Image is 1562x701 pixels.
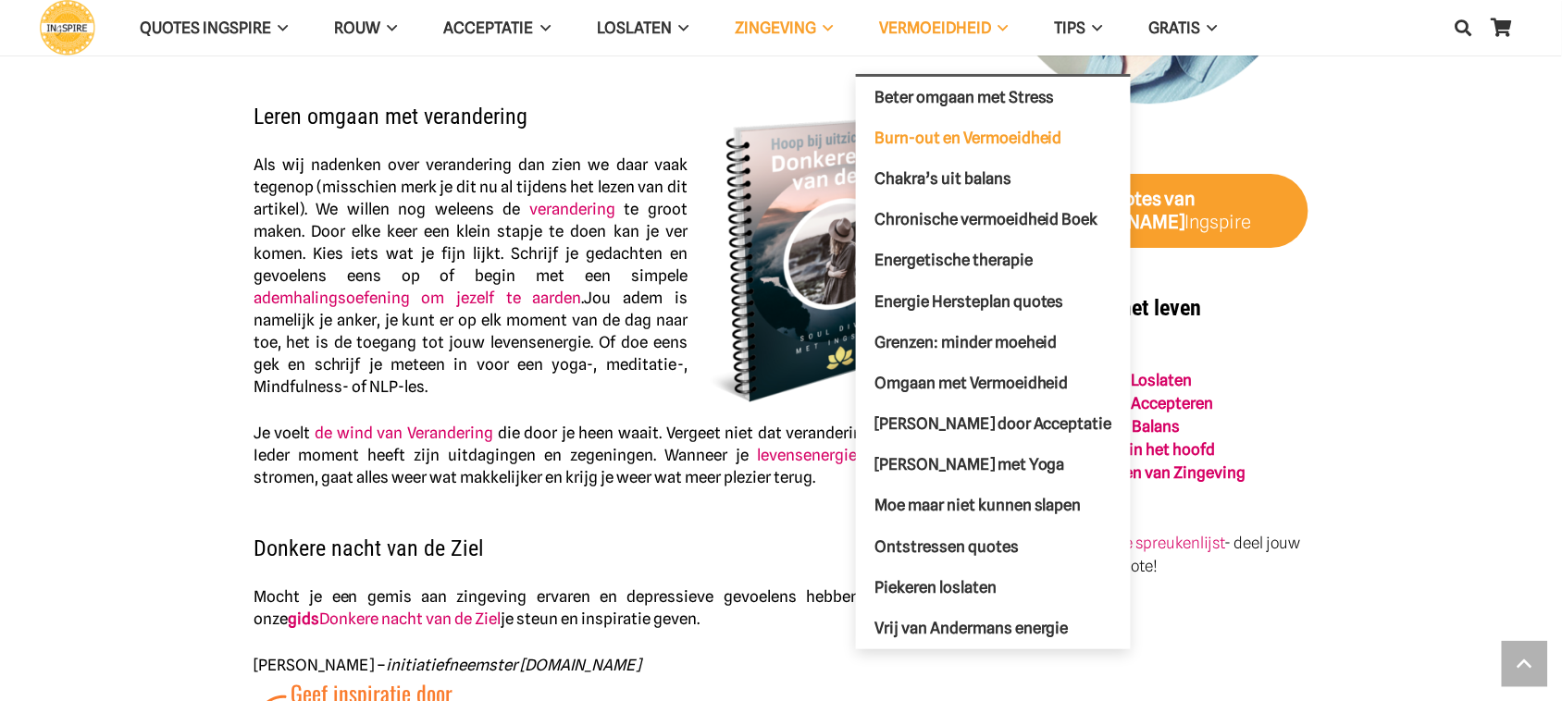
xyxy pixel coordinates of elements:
[1093,394,1213,412] a: leren Accepteren
[712,5,856,52] a: ZingevingZingeving Menu
[444,18,534,37] span: Acceptatie
[856,403,1131,444] a: [PERSON_NAME] door Acceptatie
[117,5,311,52] a: QUOTES INGSPIREQUOTES INGSPIRE Menu
[874,291,1064,310] span: Energie Hersteplan quotes
[254,155,688,218] span: Als wij nadenken over verandering dan zien we daar vaak tegenop (misschien merk je dit nu al tijd...
[856,567,1131,608] a: Piekeren loslaten
[254,289,582,307] a: ademhalingsoefening om jezelf te aarden
[988,532,1308,578] p: Handige - deel jouw favoriete Ingspire quote!
[856,485,1131,525] a: Moe maar niet kunnen slapen
[254,289,688,396] span: Jou adem is namelijk je anker, je kunt er op elk moment van de dag naar toe, het is de toegang to...
[856,280,1131,321] a: Energie Hersteplan quotes
[254,154,941,398] p: .
[315,424,493,442] a: de wind van Verandering
[1048,534,1225,552] a: alfabetische spreukenlijst
[1085,5,1102,51] span: TIPS Menu
[874,455,1065,473] span: [PERSON_NAME] met Yoga
[874,496,1082,514] span: Moe maar niet kunnen slapen
[534,5,551,51] span: Acceptatie Menu
[1093,417,1180,436] strong: meer Balans
[856,77,1131,117] a: Beter omgaan met Stress
[1031,5,1125,52] a: TIPSTIPS Menu
[254,424,311,442] span: Je voelt
[664,446,749,464] span: Wanneer je
[421,5,574,52] a: AcceptatieAcceptatie Menu
[874,251,1033,269] span: Energetische therapie
[140,18,271,37] span: QUOTES INGSPIRE
[1445,5,1482,51] a: Zoeken
[816,5,833,51] span: Zingeving Menu
[597,18,672,37] span: Loslaten
[1093,440,1215,459] strong: Rust in het hoofd
[856,608,1131,648] a: Vrij van Andermans energie
[1100,188,1161,210] strong: Quotes
[288,609,501,628] a: gidsDonkere nacht van de Ziel
[254,446,941,486] span: weer gaat stromen, gaat alles weer wat makkelijker en krijg je weer wat meer plezier terug.
[856,322,1131,363] a: Grenzen: minder moeheid
[386,656,640,674] em: initiatiefneemster [DOMAIN_NAME]
[856,526,1131,567] a: Ontstressen quotes
[254,511,941,561] h2: Donkere nacht van de Ziel
[874,87,1055,105] span: Beter omgaan met Stress
[856,117,1131,158] a: Burn-out en Vermoeidheid
[254,585,941,630] p: Mocht je een gemis aan zingeving ervaren en depressieve gevoelens hebben? Dan kan onze je steun e...
[254,656,640,674] span: [PERSON_NAME] –
[856,158,1131,199] a: Chakra’s uit balans
[1093,463,1246,482] strong: vinden van Zingeving
[1093,371,1192,389] a: leren Loslaten
[288,609,319,628] strong: gids
[991,5,1008,51] span: VERMOEIDHEID Menu
[672,5,688,51] span: Loslaten Menu
[757,446,857,464] a: levensenergie
[1502,641,1548,687] a: Terug naar top
[1201,5,1218,51] span: GRATIS Menu
[988,174,1308,249] a: Quotes van [PERSON_NAME]Ingspire
[271,5,288,51] span: QUOTES INGSPIRE Menu
[874,577,997,596] span: Piekeren loslaten
[874,536,1019,555] span: Ontstressen quotes
[735,18,816,37] span: Zingeving
[1149,18,1201,37] span: GRATIS
[874,414,1112,433] span: [PERSON_NAME] door Acceptatie
[529,200,615,218] a: verandering
[856,5,1031,52] a: VERMOEIDHEIDVERMOEIDHEID Menu
[856,199,1131,240] a: Chronische vermoeidheid Boek
[874,373,1069,391] span: Omgaan met Vermoeidheid
[334,18,380,37] span: ROUW
[874,128,1062,146] span: Burn-out en Vermoeidheid
[254,104,527,129] span: Leren omgaan met verandering
[874,619,1069,637] span: Vrij van Andermans energie
[856,444,1131,485] a: [PERSON_NAME] met Yoga
[1126,5,1241,52] a: GRATISGRATIS Menu
[380,5,397,51] span: ROUW Menu
[254,424,941,464] span: die door je heen waait. Vergeet niet dat verandering tijd kost. Ieder moment heeft zijn uitdaging...
[574,5,712,52] a: LoslatenLoslaten Menu
[856,240,1131,280] a: Energetische therapie
[874,168,1011,187] span: Chakra’s uit balans
[311,5,420,52] a: ROUWROUW Menu
[874,210,1098,228] span: Chronische vermoeidheid Boek
[879,18,991,37] span: VERMOEIDHEID
[874,332,1058,350] span: Grenzen: minder moeheid
[1054,18,1085,37] span: TIPS
[856,363,1131,403] a: Omgaan met Vermoeidheid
